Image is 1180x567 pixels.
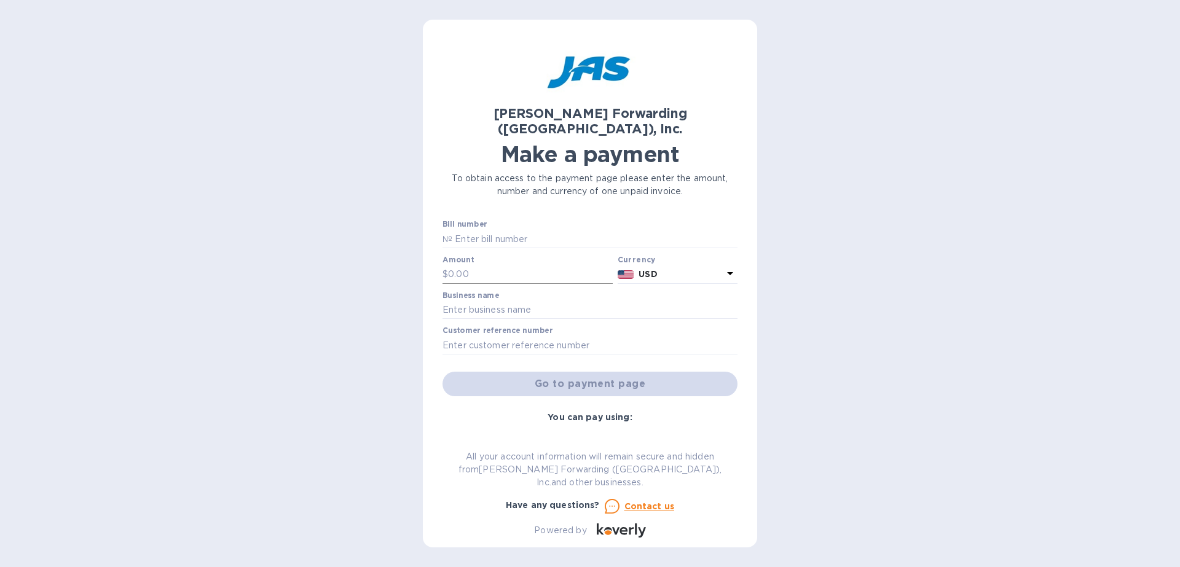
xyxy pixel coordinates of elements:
[442,233,452,246] p: №
[534,524,586,537] p: Powered by
[442,221,487,229] label: Bill number
[442,327,553,335] label: Customer reference number
[618,255,656,264] b: Currency
[624,501,675,511] u: Contact us
[442,450,737,489] p: All your account information will remain secure and hidden from [PERSON_NAME] Forwarding ([GEOGRA...
[494,106,687,136] b: [PERSON_NAME] Forwarding ([GEOGRAPHIC_DATA]), Inc.
[442,336,737,354] input: Enter customer reference number
[506,500,600,510] b: Have any questions?
[442,172,737,198] p: To obtain access to the payment page please enter the amount, number and currency of one unpaid i...
[442,141,737,167] h1: Make a payment
[448,265,613,284] input: 0.00
[548,412,632,422] b: You can pay using:
[618,270,634,279] img: USD
[442,256,474,264] label: Amount
[442,301,737,319] input: Enter business name
[452,230,737,248] input: Enter bill number
[639,269,657,279] b: USD
[442,292,499,299] label: Business name
[442,268,448,281] p: $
